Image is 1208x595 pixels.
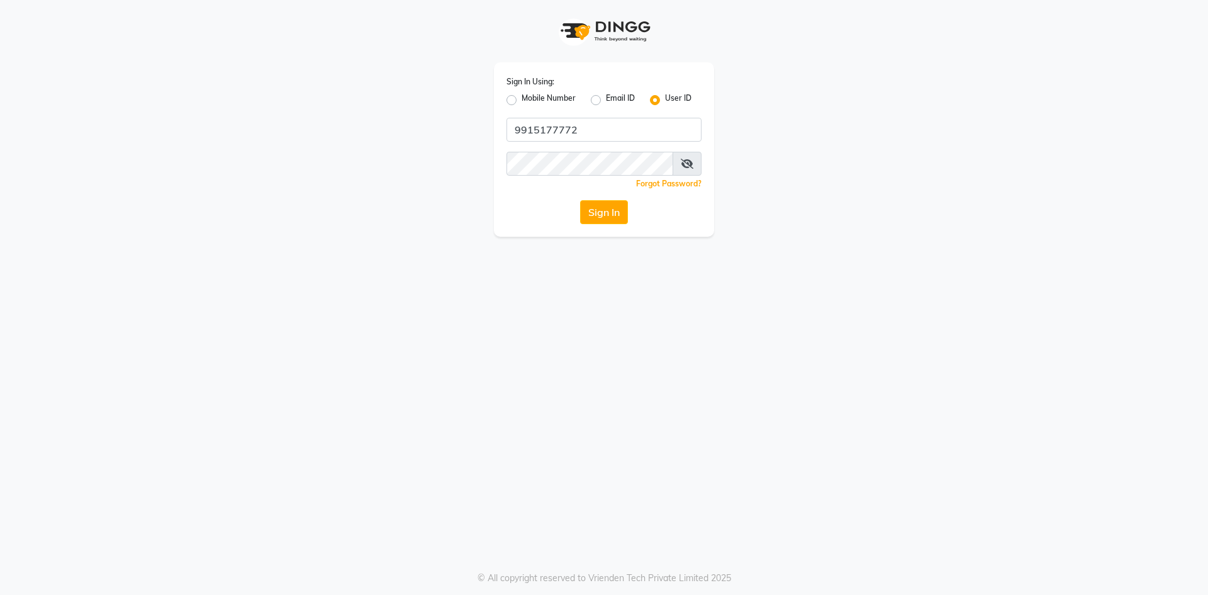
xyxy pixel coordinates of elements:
input: Username [506,152,673,176]
label: Mobile Number [522,93,576,108]
label: Sign In Using: [506,76,554,88]
input: Username [506,118,702,142]
label: Email ID [606,93,635,108]
a: Forgot Password? [636,179,702,188]
button: Sign In [580,200,628,224]
label: User ID [665,93,691,108]
img: logo1.svg [554,13,654,50]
